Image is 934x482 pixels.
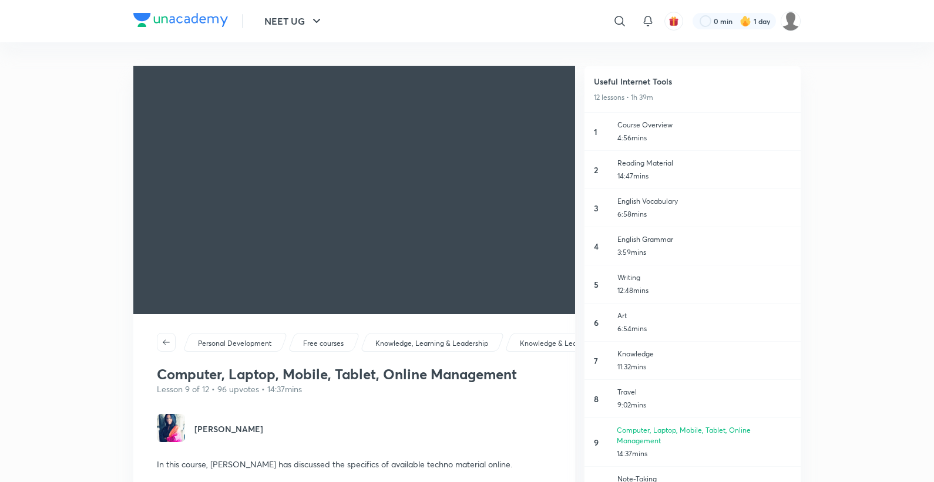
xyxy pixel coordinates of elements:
img: Company Logo [133,13,228,27]
img: streak [740,15,751,27]
p: English Vocabulary [617,196,791,207]
h6: 7 [594,355,610,367]
h6: 2 [594,164,610,176]
h6: 6 [594,316,610,329]
button: NEET UG [257,9,331,33]
h6: 1 [594,126,610,138]
p: 6:54mins [617,323,791,334]
a: 6Art6:54mins [584,304,801,342]
p: Lesson 9 of 12 • 96 upvotes • 14:37mins [157,383,552,395]
img: avatar [668,16,679,26]
p: Travel [617,387,791,397]
a: 7Knowledge11:32mins [584,342,801,380]
h6: 8 [594,393,610,405]
p: English Grammar [617,234,791,245]
a: 1Course Overview4:56mins [584,113,801,151]
h6: 4 [594,240,610,252]
p: 6:58mins [617,209,791,220]
a: Knowledge, Learning & Leadership [374,338,490,349]
button: avatar [664,12,683,31]
h1: Computer, Laptop, Mobile, Tablet, Online Management [157,366,552,383]
p: Free courses [303,338,344,349]
p: 14:47mins [617,171,791,181]
p: 9:02mins [617,400,791,410]
a: Free courses [301,338,346,349]
h6: 3 [594,202,610,214]
p: Knowledge, Learning & Leadership [375,338,488,349]
a: 4English Grammar3:59mins [584,227,801,265]
p: In this course, [PERSON_NAME] has discussed the specifics of available techno material online. [157,458,552,470]
h6: 5 [594,278,610,291]
h4: [PERSON_NAME] [194,414,263,444]
p: Knowledge [617,349,791,359]
p: Reading Material [617,158,791,168]
p: 12 lessons • 1h 39m [594,92,791,103]
a: 9Computer, Laptop, Mobile, Tablet, Online Management14:37mins [584,418,801,467]
h6: 9 [594,436,610,449]
img: Avatar [157,414,185,442]
a: Useful Internet Tools [594,75,791,87]
p: Writing [617,272,791,283]
img: L r Panwar [781,11,801,31]
a: Personal Development [196,338,274,349]
p: 3:59mins [617,247,791,258]
a: 3English Vocabulary6:58mins [584,189,801,227]
p: 14:37mins [617,449,791,459]
a: Company Logo [133,13,228,30]
p: Personal Development [198,338,271,349]
a: 5Writing12:48mins [584,265,801,304]
p: Art [617,311,791,321]
p: Course Overview [617,120,791,130]
p: 4:56mins [617,133,791,143]
a: 2Reading Material14:47mins [584,151,801,189]
a: Knowledge & Learning [518,338,596,349]
p: Computer, Laptop, Mobile, Tablet, Online Management [617,425,791,446]
a: 8Travel9:02mins [584,380,801,418]
p: 12:48mins [617,285,791,296]
p: Knowledge & Learning [520,338,593,349]
p: 11:32mins [617,362,791,372]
